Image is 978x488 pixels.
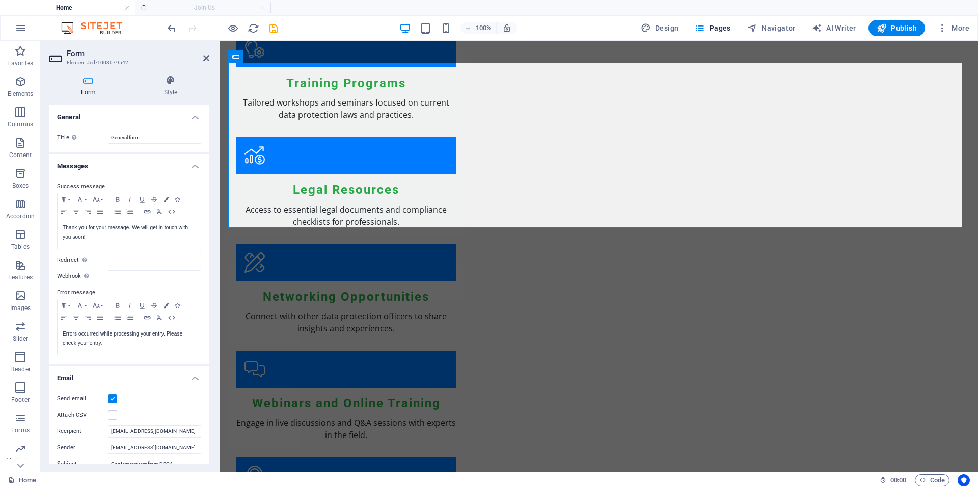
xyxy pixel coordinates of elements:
[124,312,136,324] button: Ordered List
[160,193,172,206] button: Colors
[108,132,201,144] input: Form title...
[58,206,70,218] button: Align Left
[94,206,106,218] button: Align Justify
[12,182,29,190] p: Boxes
[890,474,906,486] span: 00 00
[476,22,492,34] h6: 100%
[695,23,730,33] span: Pages
[248,22,259,34] i: Reload page
[172,299,183,312] button: Icons
[82,206,94,218] button: Align Right
[57,181,201,193] label: Success message
[268,22,280,34] i: Save (Ctrl+S)
[13,335,29,343] p: Slider
[11,426,30,434] p: Forms
[57,254,108,266] label: Redirect
[57,425,108,438] label: Recipient
[6,457,34,465] p: Marketing
[57,287,201,299] label: Error message
[57,132,108,144] label: Title
[58,312,70,324] button: Align Left
[880,474,907,486] h6: Session time
[958,474,970,486] button: Usercentrics
[898,476,899,484] span: :
[57,458,108,470] label: Subject
[70,206,82,218] button: Align Center
[8,474,36,486] a: Click to cancel selection. Double-click to open Pages
[637,20,683,36] div: Design (Ctrl+Alt+Y)
[812,23,856,33] span: AI Writer
[637,20,683,36] button: Design
[132,75,209,97] h4: Style
[124,193,136,206] button: Italic (Ctrl+I)
[868,20,925,36] button: Publish
[267,22,280,34] button: save
[166,312,178,324] button: HTML
[74,299,90,312] button: Font Family
[70,312,82,324] button: Align Center
[8,273,33,281] p: Features
[8,120,33,129] p: Columns
[160,299,172,312] button: Colors
[112,299,124,312] button: Bold (Ctrl+B)
[153,206,166,218] button: Clear Formatting
[166,22,178,34] button: undo
[57,270,108,282] label: Webhook
[112,206,124,218] button: Unordered List
[747,23,796,33] span: Navigator
[67,58,189,67] h3: Element #ed-1003079542
[247,22,259,34] button: reload
[502,23,511,33] i: On resize automatically adjust zoom level to fit chosen device.
[166,206,178,218] button: HTML
[57,442,108,454] label: Sender
[6,212,35,220] p: Accordion
[141,206,153,218] button: Insert Link
[112,193,124,206] button: Bold (Ctrl+B)
[57,393,108,405] label: Send email
[808,20,860,36] button: AI Writer
[166,22,178,34] i: Undo: Edit headline (Ctrl+Z)
[58,299,74,312] button: Paragraph Format
[63,329,196,348] p: Errors occurred while processing your entry. Please check your entry.
[67,49,209,58] h2: Form
[9,151,32,159] p: Content
[153,312,166,324] button: Clear Formatting
[148,193,160,206] button: Strikethrough
[74,193,90,206] button: Font Family
[90,299,106,312] button: Font Size
[59,22,135,34] img: Editor Logo
[919,474,945,486] span: Code
[10,304,31,312] p: Images
[124,299,136,312] button: Italic (Ctrl+I)
[877,23,917,33] span: Publish
[108,442,201,454] input: Leave blank for neutral address (noreply@sitehub.io)
[49,366,209,384] h4: Email
[49,154,209,172] h4: Messages
[141,312,153,324] button: Insert Link
[172,193,183,206] button: Icons
[57,409,108,421] label: Attach CSV
[460,22,497,34] button: 100%
[108,425,201,438] input: Leave blank for customer address...
[933,20,973,36] button: More
[11,243,30,251] p: Tables
[10,365,31,373] p: Header
[124,206,136,218] button: Ordered List
[691,20,735,36] button: Pages
[136,193,148,206] button: Underline (Ctrl+U)
[937,23,969,33] span: More
[641,23,679,33] span: Design
[136,299,148,312] button: Underline (Ctrl+U)
[112,312,124,324] button: Unordered List
[90,193,106,206] button: Font Size
[11,396,30,404] p: Footer
[8,90,34,98] p: Elements
[63,223,196,242] p: Thank you for your message. We will get in touch with you soon!
[7,59,33,67] p: Favorites
[108,458,201,470] input: Email subject...
[49,75,132,97] h4: Form
[82,312,94,324] button: Align Right
[743,20,800,36] button: Navigator
[94,312,106,324] button: Align Justify
[49,105,209,123] h4: General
